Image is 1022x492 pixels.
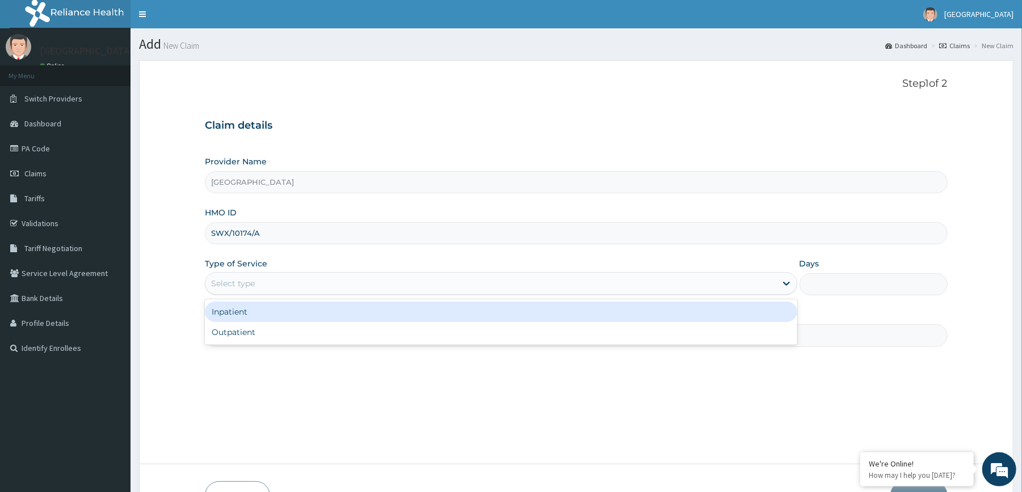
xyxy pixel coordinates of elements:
img: User Image [6,34,31,60]
a: Online [40,62,67,70]
p: Step 1 of 2 [205,78,947,90]
img: User Image [923,7,937,22]
div: Inpatient [205,302,797,322]
span: Dashboard [24,118,61,129]
div: Chat with us now [59,63,191,78]
span: Tariff Negotiation [24,243,82,253]
div: Outpatient [205,322,797,342]
p: [GEOGRAPHIC_DATA] [40,46,133,56]
small: New Claim [161,41,199,50]
h1: Add [139,37,1013,52]
span: We're online! [66,143,157,257]
div: Minimize live chat window [186,6,213,33]
a: Claims [939,41,970,50]
span: Claims [24,168,47,179]
span: [GEOGRAPHIC_DATA] [944,9,1013,19]
span: Switch Providers [24,94,82,104]
label: Provider Name [205,156,267,167]
div: We're Online! [869,459,965,469]
p: How may I help you today? [869,470,965,480]
label: HMO ID [205,207,237,218]
div: Select type [211,278,255,289]
h3: Claim details [205,120,947,132]
input: Enter HMO ID [205,222,947,244]
img: d_794563401_company_1708531726252_794563401 [21,57,46,85]
a: Dashboard [885,41,927,50]
label: Type of Service [205,258,267,269]
textarea: Type your message and hit 'Enter' [6,309,216,349]
li: New Claim [971,41,1013,50]
span: Tariffs [24,193,45,203]
label: Days [800,258,819,269]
